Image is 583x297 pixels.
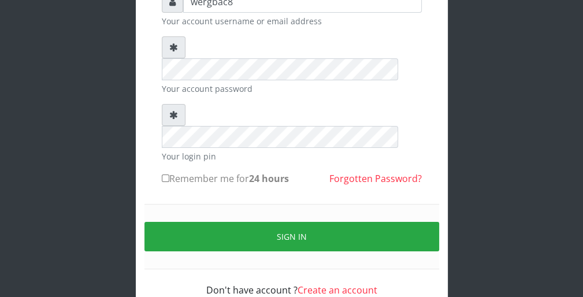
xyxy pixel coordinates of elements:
label: Remember me for [162,172,289,185]
a: Forgotten Password? [329,172,422,185]
div: Don't have account ? [162,269,422,297]
input: Remember me for24 hours [162,175,169,182]
small: Your account password [162,83,422,95]
small: Your login pin [162,150,422,162]
a: Create an account [298,284,377,296]
button: Sign in [144,222,439,251]
b: 24 hours [249,172,289,185]
small: Your account username or email address [162,15,422,27]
